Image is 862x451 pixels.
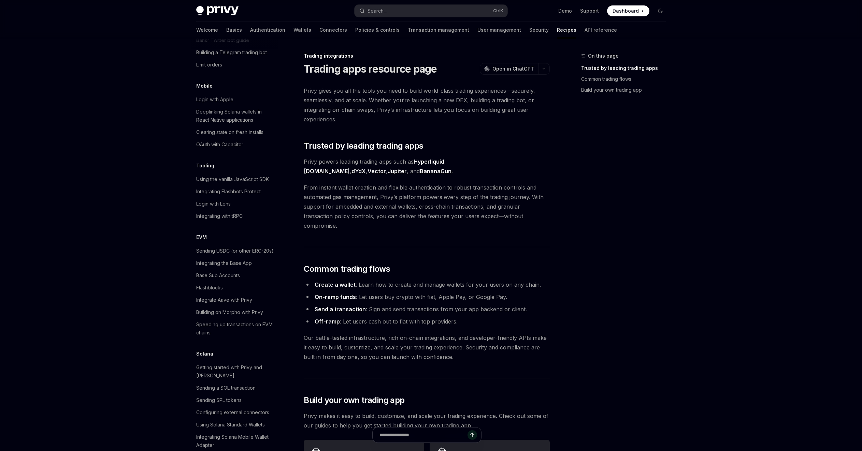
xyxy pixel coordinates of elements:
[355,5,507,17] button: Open search
[613,7,639,14] span: Dashboard
[557,22,576,38] a: Recipes
[588,52,619,60] span: On this page
[196,128,263,136] div: Clearing state on fresh installs
[196,48,267,57] div: Building a Telegram trading bot
[492,65,534,72] span: Open in ChatGPT
[191,46,278,59] a: Building a Telegram trading bot
[191,257,278,269] a: Integrating the Base App
[196,187,261,196] div: Integrating Flashbots Protect
[304,292,550,302] li: : Let users buy crypto with fiat, Apple Pay, or Google Pay.
[293,22,311,38] a: Wallets
[304,52,550,59] div: Trading integrations
[351,168,366,175] a: dYdX
[196,140,243,149] div: OAuth with Capacitor
[191,126,278,138] a: Clearing state on fresh installs
[304,333,550,362] span: Our battle-tested infrastructure, rich on-chain integrations, and developer-friendly APIs make it...
[468,430,477,440] button: Send message
[304,183,550,230] span: From instant wallet creation and flexible authentication to robust transaction controls and autom...
[226,22,242,38] a: Basics
[196,271,240,280] div: Base Sub Accounts
[304,264,390,274] span: Common trading flows
[191,394,278,406] a: Sending SPL tokens
[581,63,671,74] a: Trusted by leading trading apps
[388,168,407,175] a: Jupiter
[191,282,278,294] a: Flashblocks
[196,247,274,255] div: Sending USDC (or other ERC-20s)
[191,198,278,210] a: Login with Lens
[196,82,213,90] h5: Mobile
[196,296,252,304] div: Integrate Aave with Privy
[191,361,278,382] a: Getting started with Privy and [PERSON_NAME]
[315,306,366,313] a: Send a transaction
[414,158,444,165] a: Hyperliquid
[493,8,503,14] span: Ctrl K
[191,306,278,318] a: Building on Morpho with Privy
[196,200,231,208] div: Login with Lens
[368,7,387,15] div: Search...
[196,308,263,316] div: Building on Morpho with Privy
[191,59,278,71] a: Limit orders
[319,22,347,38] a: Connectors
[191,185,278,198] a: Integrating Flashbots Protect
[196,363,274,380] div: Getting started with Privy and [PERSON_NAME]
[191,382,278,394] a: Sending a SOL transaction
[655,5,666,16] button: Toggle dark mode
[191,138,278,151] a: OAuth with Capacitor
[558,7,572,14] a: Demo
[191,210,278,222] a: Integrating with tRPC
[585,22,617,38] a: API reference
[191,406,278,419] a: Configuring external connectors
[196,22,218,38] a: Welcome
[581,74,671,85] a: Common trading flows
[408,22,469,38] a: Transaction management
[196,384,256,392] div: Sending a SOL transaction
[480,63,538,75] button: Open in ChatGPT
[304,168,350,175] a: [DOMAIN_NAME]
[581,85,671,95] a: Build your own trading app
[304,63,437,75] h1: Trading apps resource page
[529,22,549,38] a: Security
[607,5,649,16] a: Dashboard
[196,108,274,124] div: Deeplinking Solana wallets in React Native applications
[196,259,252,267] div: Integrating the Base App
[196,61,222,69] div: Limit orders
[304,157,550,176] span: Privy powers leading trading apps such as , , , , , and .
[196,350,213,358] h5: Solana
[477,22,521,38] a: User management
[196,233,207,241] h5: EVM
[196,433,274,449] div: Integrating Solana Mobile Wallet Adapter
[379,427,468,442] input: Ask a question...
[196,175,269,183] div: Using the vanilla JavaScript SDK
[315,318,340,325] a: Off-ramp
[191,106,278,126] a: Deeplinking Solana wallets in React Native applications
[191,294,278,306] a: Integrate Aave with Privy
[196,421,265,429] div: Using Solana Standard Wallets
[196,6,239,16] img: dark logo
[580,7,599,14] a: Support
[304,395,404,406] span: Build your own trading app
[315,294,356,301] a: On-ramp funds
[196,320,274,337] div: Speeding up transactions on EVM chains
[304,140,423,151] span: Trusted by leading trading apps
[368,168,386,175] a: Vector
[191,245,278,257] a: Sending USDC (or other ERC-20s)
[355,22,400,38] a: Policies & controls
[191,419,278,431] a: Using Solana Standard Wallets
[196,162,214,170] h5: Tooling
[420,168,451,175] a: BananaGun
[196,284,223,292] div: Flashblocks
[191,93,278,106] a: Login with Apple
[304,411,550,430] span: Privy makes it easy to build, customize, and scale your trading experience. Check out some of our...
[250,22,285,38] a: Authentication
[304,317,550,326] li: : Let users cash out to fiat with top providers.
[315,281,356,288] a: Create a wallet
[196,95,233,104] div: Login with Apple
[196,212,243,220] div: Integrating with tRPC
[191,269,278,282] a: Base Sub Accounts
[196,396,242,404] div: Sending SPL tokens
[304,86,550,124] span: Privy gives you all the tools you need to build world-class trading experiences—securely, seamles...
[304,280,550,289] li: : Learn how to create and manage wallets for your users on any chain.
[191,318,278,339] a: Speeding up transactions on EVM chains
[196,408,269,417] div: Configuring external connectors
[304,304,550,314] li: : Sign and send transactions from your app backend or client.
